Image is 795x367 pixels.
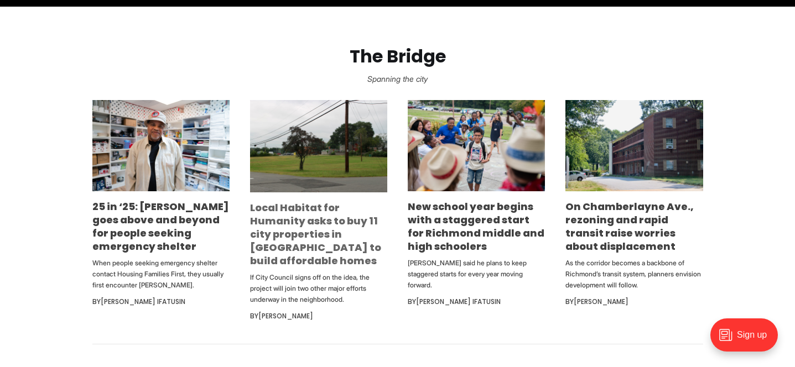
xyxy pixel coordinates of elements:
[92,100,230,192] img: 25 in ‘25: Rodney Hopkins goes above and beyond for people seeking emergency shelter
[565,100,703,191] img: On Chamberlayne Ave., rezoning and rapid transit raise worries about displacement
[416,297,501,306] a: [PERSON_NAME] Ifatusin
[408,258,545,291] p: [PERSON_NAME] said he plans to keep staggered starts for every year moving forward.
[250,100,387,192] img: Local Habitat for Humanity asks to buy 11 city properties in Northside to build affordable homes
[18,71,777,87] p: Spanning the city
[92,258,230,291] p: When people seeking emergency shelter contact Housing Families First, they usually first encounte...
[101,297,185,306] a: [PERSON_NAME] Ifatusin
[408,200,544,253] a: New school year begins with a staggered start for Richmond middle and high schoolers
[250,201,381,268] a: Local Habitat for Humanity asks to buy 11 city properties in [GEOGRAPHIC_DATA] to build affordabl...
[408,100,545,192] img: New school year begins with a staggered start for Richmond middle and high schoolers
[565,295,703,308] div: By
[408,295,545,308] div: By
[574,297,628,306] a: [PERSON_NAME]
[250,310,387,323] div: By
[250,272,387,305] p: If City Council signs off on the idea, the project will join two other major efforts underway in ...
[565,258,703,291] p: As the corridor becomes a backbone of Richmond’s transit system, planners envision development wi...
[92,200,229,253] a: 25 in ‘25: [PERSON_NAME] goes above and beyond for people seeking emergency shelter
[565,200,694,253] a: On Chamberlayne Ave., rezoning and rapid transit raise worries about displacement
[701,313,795,367] iframe: portal-trigger
[18,46,777,67] h2: The Bridge
[92,295,230,308] div: By
[258,311,313,321] a: [PERSON_NAME]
